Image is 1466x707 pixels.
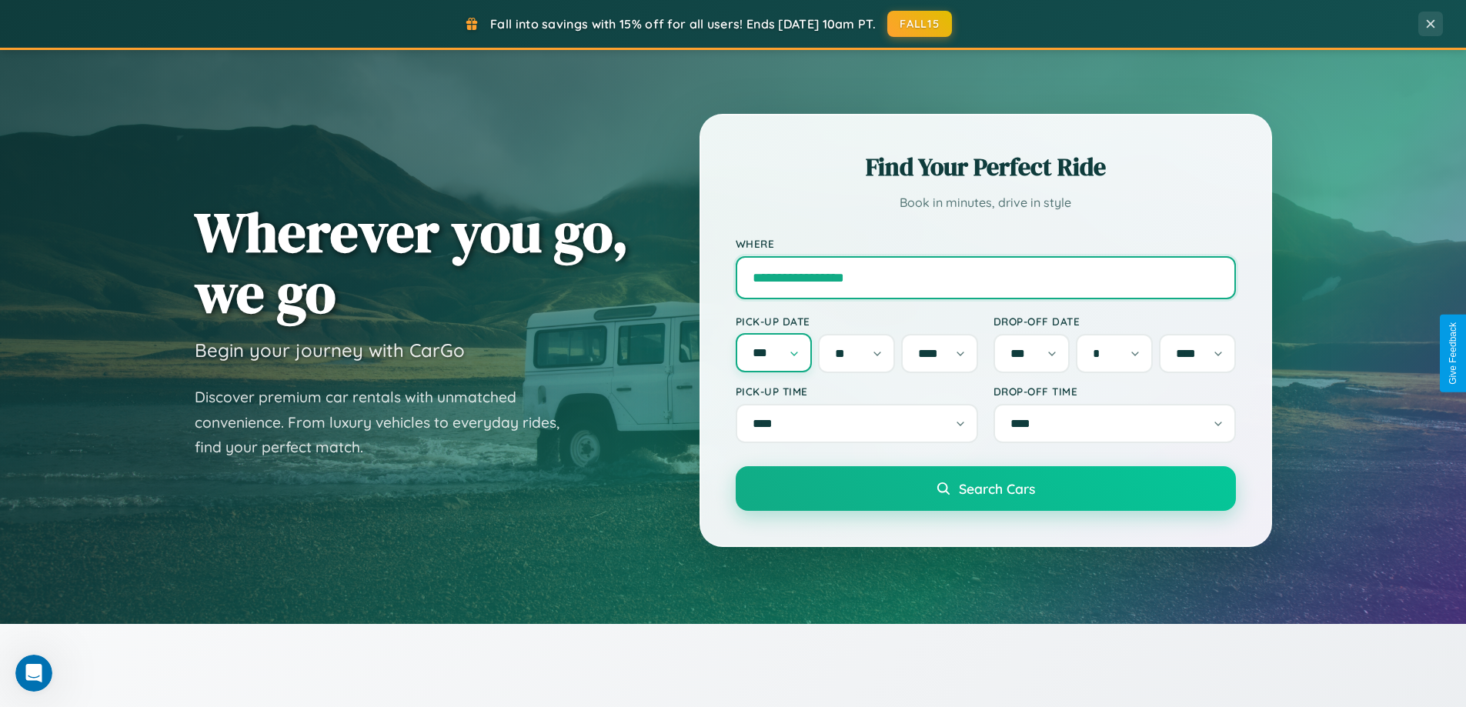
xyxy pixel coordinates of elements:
[15,655,52,692] iframe: Intercom live chat
[1448,322,1458,385] div: Give Feedback
[993,315,1236,328] label: Drop-off Date
[959,480,1035,497] span: Search Cars
[887,11,952,37] button: FALL15
[195,385,579,460] p: Discover premium car rentals with unmatched convenience. From luxury vehicles to everyday rides, ...
[736,466,1236,511] button: Search Cars
[736,150,1236,184] h2: Find Your Perfect Ride
[736,315,978,328] label: Pick-up Date
[195,202,629,323] h1: Wherever you go, we go
[736,385,978,398] label: Pick-up Time
[736,237,1236,250] label: Where
[490,16,876,32] span: Fall into savings with 15% off for all users! Ends [DATE] 10am PT.
[993,385,1236,398] label: Drop-off Time
[736,192,1236,214] p: Book in minutes, drive in style
[195,338,465,362] h3: Begin your journey with CarGo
